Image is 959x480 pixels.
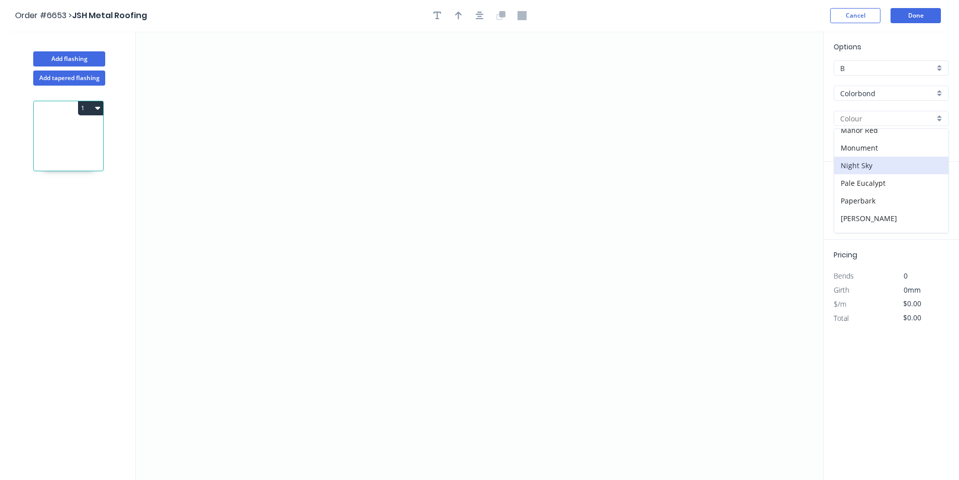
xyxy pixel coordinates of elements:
input: Price level [840,63,934,74]
span: Options [834,42,861,52]
input: Colour [840,113,934,124]
button: Add tapered flashing [33,71,105,86]
input: Material [840,88,934,99]
span: 0mm [904,285,921,295]
div: Manor Red [834,121,948,139]
div: Night Sky [834,157,948,174]
span: 0 [904,271,908,281]
span: $/m [834,299,846,309]
span: Bends [834,271,854,281]
span: Girth [834,285,849,295]
div: Pale Eucalypt [834,174,948,192]
div: [PERSON_NAME] [834,210,948,227]
button: 1 [78,101,103,115]
div: Southerly [834,227,948,245]
span: Order #6653 > [15,10,72,21]
div: Monument [834,139,948,157]
svg: 0 [136,31,823,480]
button: Add flashing [33,51,105,66]
button: Done [891,8,941,23]
span: Pricing [834,250,857,260]
button: Cancel [830,8,880,23]
div: Paperbark [834,192,948,210]
span: JSH Metal Roofing [72,10,147,21]
span: Total [834,313,849,323]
